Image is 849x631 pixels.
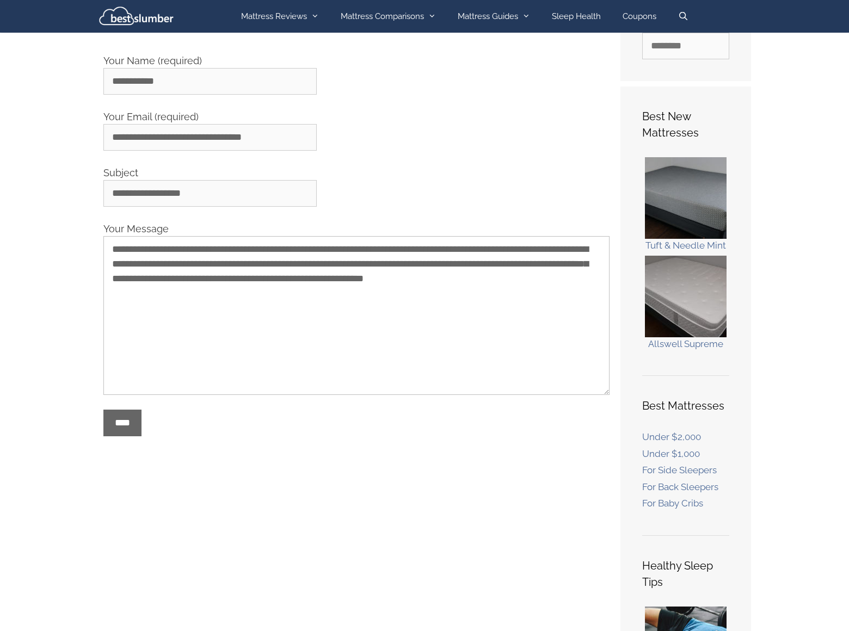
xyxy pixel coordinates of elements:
[103,53,610,436] form: Contact form
[642,431,701,442] a: Under $2,000
[103,180,317,207] input: Subject
[103,55,317,86] label: Your Name (required)
[642,558,729,590] h4: Healthy Sleep Tips
[642,465,717,475] a: For Side Sleepers
[645,240,726,251] a: Tuft & Needle Mint
[645,256,727,337] img: Allswell Supreme Mattress
[103,223,610,249] label: Your Message
[642,498,703,509] a: For Baby Cribs
[645,157,727,239] img: Tuft and Needle Mint Mattress
[642,398,729,414] h4: Best Mattresses
[642,108,729,141] h4: Best New Mattresses
[642,481,718,492] a: For Back Sleepers
[103,68,317,95] input: Your Name (required)
[103,236,610,395] textarea: Your Message
[648,338,723,349] a: Allswell Supreme
[103,124,317,151] input: Your Email (required)
[103,111,317,142] label: Your Email (required)
[642,448,700,459] a: Under $1,000
[103,167,317,198] label: Subject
